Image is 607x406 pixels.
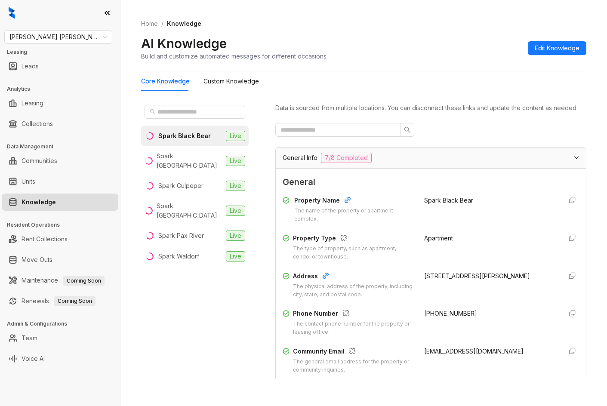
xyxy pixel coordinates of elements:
[283,153,317,163] span: General Info
[424,348,524,355] span: [EMAIL_ADDRESS][DOMAIN_NAME]
[2,329,118,347] li: Team
[293,245,414,261] div: The type of property, such as apartment, condo, or townhouse.
[22,173,35,190] a: Units
[226,206,245,216] span: Live
[2,350,118,367] li: Voice AI
[22,115,53,132] a: Collections
[54,296,96,306] span: Coming Soon
[294,207,413,223] div: The name of the property or apartment complex.
[226,251,245,261] span: Live
[141,35,227,52] h2: AI Knowledge
[63,276,105,286] span: Coming Soon
[158,131,211,141] div: Spark Black Bear
[22,152,57,169] a: Communities
[139,19,160,28] a: Home
[294,196,413,207] div: Property Name
[158,252,199,261] div: Spark Waldorf
[2,292,118,310] li: Renewals
[321,153,372,163] span: 7/8 Completed
[226,156,245,166] span: Live
[293,283,414,299] div: The physical address of the property, including city, state, and postal code.
[167,20,201,27] span: Knowledge
[7,48,120,56] h3: Leasing
[2,251,118,268] li: Move Outs
[7,85,120,93] h3: Analytics
[22,350,45,367] a: Voice AI
[424,197,473,204] span: Spark Black Bear
[424,234,453,242] span: Apartment
[7,320,120,328] h3: Admin & Configurations
[226,231,245,241] span: Live
[2,152,118,169] li: Communities
[293,347,414,358] div: Community Email
[293,271,414,283] div: Address
[203,77,259,86] div: Custom Knowledge
[535,43,579,53] span: Edit Knowledge
[275,103,586,113] div: Data is sourced from multiple locations. You can disconnect these links and update the content as...
[226,131,245,141] span: Live
[7,143,120,151] h3: Data Management
[574,155,579,160] span: expanded
[2,231,118,248] li: Rent Collections
[157,151,222,170] div: Spark [GEOGRAPHIC_DATA]
[9,7,15,19] img: logo
[22,251,52,268] a: Move Outs
[22,292,96,310] a: RenewalsComing Soon
[424,310,477,317] span: [PHONE_NUMBER]
[141,52,328,61] div: Build and customize automated messages for different occasions.
[424,271,555,281] div: [STREET_ADDRESS][PERSON_NAME]
[9,31,107,43] span: Gates Hudson
[226,181,245,191] span: Live
[7,221,120,229] h3: Resident Operations
[2,194,118,211] li: Knowledge
[157,201,222,220] div: Spark [GEOGRAPHIC_DATA]
[22,231,68,248] a: Rent Collections
[276,148,586,168] div: General Info7/8 Completed
[293,358,414,374] div: The general email address for the property or community inquiries.
[2,115,118,132] li: Collections
[404,126,411,133] span: search
[293,320,414,336] div: The contact phone number for the property or leasing office.
[2,58,118,75] li: Leads
[22,194,56,211] a: Knowledge
[293,234,414,245] div: Property Type
[2,95,118,112] li: Leasing
[293,309,414,320] div: Phone Number
[2,173,118,190] li: Units
[141,77,190,86] div: Core Knowledge
[158,181,203,191] div: Spark Culpeper
[22,329,37,347] a: Team
[150,109,156,115] span: search
[528,41,586,55] button: Edit Knowledge
[161,19,163,28] li: /
[283,175,579,189] span: General
[158,231,204,240] div: Spark Pax River
[22,95,43,112] a: Leasing
[22,58,39,75] a: Leads
[2,272,118,289] li: Maintenance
